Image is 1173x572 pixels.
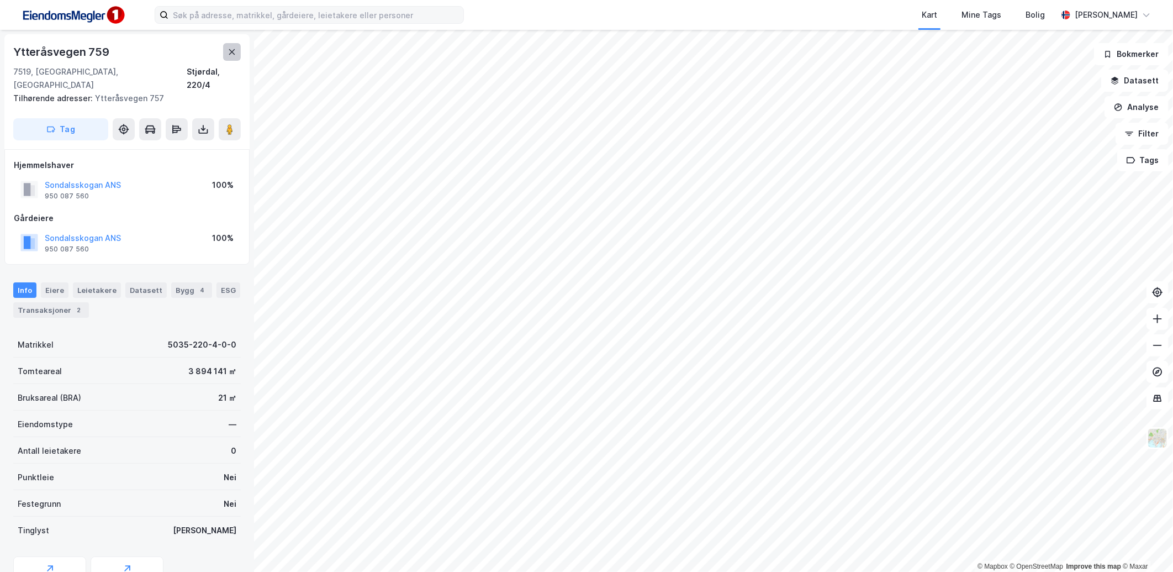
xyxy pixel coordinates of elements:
[73,282,121,298] div: Leietakere
[212,179,234,192] div: 100%
[231,444,236,458] div: 0
[18,497,61,511] div: Festegrunn
[187,65,241,92] div: Stjørdal, 220/4
[1105,96,1169,118] button: Analyse
[13,302,89,318] div: Transaksjoner
[1118,519,1173,572] iframe: Chat Widget
[1010,563,1064,570] a: OpenStreetMap
[1026,8,1045,22] div: Bolig
[1101,70,1169,92] button: Datasett
[171,282,212,298] div: Bygg
[922,8,937,22] div: Kart
[13,282,36,298] div: Info
[45,245,89,254] div: 950 087 560
[218,391,236,405] div: 21 ㎡
[18,391,81,405] div: Bruksareal (BRA)
[168,7,463,23] input: Søk på adresse, matrikkel, gårdeiere, leietakere eller personer
[41,282,68,298] div: Eiere
[13,118,108,140] button: Tag
[18,3,128,28] img: F4PB6Px+NJ5v8B7XTbfpPpyloAAAAASUVORK5CYII=
[13,92,232,105] div: Ytteråsvegen 757
[1147,428,1168,449] img: Z
[18,471,54,484] div: Punktleie
[168,338,236,351] div: 5035-220-4-0-0
[961,8,1001,22] div: Mine Tags
[125,282,167,298] div: Datasett
[173,524,236,537] div: [PERSON_NAME]
[13,65,187,92] div: 7519, [GEOGRAPHIC_DATA], [GEOGRAPHIC_DATA]
[1066,563,1121,570] a: Improve this map
[18,338,54,351] div: Matrikkel
[18,418,73,431] div: Eiendomstype
[1117,149,1169,171] button: Tags
[73,305,84,316] div: 2
[13,43,112,61] div: Ytteråsvegen 759
[1118,519,1173,572] div: Kontrollprogram for chat
[1075,8,1138,22] div: [PERSON_NAME]
[14,159,240,172] div: Hjemmelshaver
[216,282,240,298] div: ESG
[212,232,234,245] div: 100%
[978,563,1008,570] a: Mapbox
[1094,43,1169,65] button: Bokmerker
[224,471,236,484] div: Nei
[45,192,89,201] div: 950 087 560
[18,444,81,458] div: Antall leietakere
[224,497,236,511] div: Nei
[197,285,208,296] div: 4
[14,212,240,225] div: Gårdeiere
[188,365,236,378] div: 3 894 141 ㎡
[18,365,62,378] div: Tomteareal
[229,418,236,431] div: —
[18,524,49,537] div: Tinglyst
[13,93,95,103] span: Tilhørende adresser:
[1116,123,1169,145] button: Filter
